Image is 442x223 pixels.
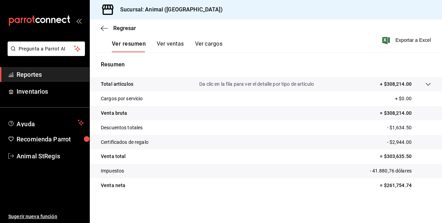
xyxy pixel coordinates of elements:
p: - $1,634.50 [387,124,431,131]
p: Impuestos [101,167,124,175]
p: + $308,214.00 [380,81,412,88]
p: Venta total [101,153,126,160]
p: - 41.880,76 dólares [370,167,431,175]
button: Pregunta a Parrot AI [8,41,85,56]
p: Total artículos [101,81,133,88]
span: Regresar [113,25,136,31]
p: + $0.00 [395,95,431,102]
p: = $308,214.00 [380,110,431,117]
p: Venta neta [101,182,125,189]
p: Certificados de regalo [101,139,148,146]
p: Resumen [101,61,431,69]
span: Ayuda [17,119,75,127]
font: Recomienda Parrot [17,136,71,143]
div: Pestañas de navegación [112,40,222,52]
a: Pregunta a Parrot AI [5,50,85,57]
p: Venta bruta [101,110,127,117]
p: = $261,754.74 [380,182,431,189]
font: Ver resumen [112,40,146,47]
h3: Sucursal: Animal ([GEOGRAPHIC_DATA]) [115,6,223,14]
p: = $303,635.50 [380,153,431,160]
button: Ver cargos [195,40,223,52]
button: Regresar [101,25,136,31]
p: - $2,944.00 [387,139,431,146]
button: Exportar a Excel [384,36,431,44]
font: Animal StRegis [17,152,60,160]
p: Descuentos totales [101,124,143,131]
font: Inventarios [17,88,48,95]
font: Exportar a Excel [395,37,431,43]
button: open_drawer_menu [76,18,81,24]
font: Reportes [17,71,42,78]
button: Ver ventas [157,40,184,52]
p: Cargos por servicio [101,95,143,102]
p: Da clic en la fila para ver el detalle por tipo de artículo [199,81,314,88]
font: Sugerir nueva función [8,214,57,219]
span: Pregunta a Parrot AI [19,45,74,53]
